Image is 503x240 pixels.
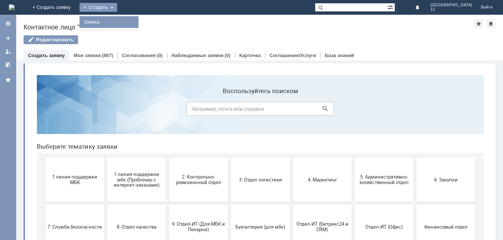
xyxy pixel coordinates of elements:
[2,46,14,57] a: Мои заявки
[78,155,133,160] span: 8. Отдел качества
[474,19,483,28] div: Добавить в избранное
[76,88,135,133] button: 1 линия поддержки мбк (Проблемы с интернет-заказами)
[202,107,257,113] span: 3. Отдел логистики
[200,88,259,133] button: 3. Отдел логистики
[388,107,442,113] span: 6. Закупки
[140,152,195,163] span: 9. Отдел-ИТ (Для МБК и Пекарни)
[122,53,156,58] a: Согласования
[200,183,259,227] button: не актуален
[326,155,380,160] span: Отдел-ИТ (Офис)
[486,19,495,28] div: Сделать домашней страницей
[262,88,321,133] button: 4. Маркетинг
[430,7,472,12] span: 12
[14,183,73,227] button: Франчайзинг
[138,135,197,180] button: 9. Отдел-ИТ (Для МБК и Пекарни)
[76,135,135,180] button: 8. Отдел качества
[264,107,319,113] span: 4. Маркетинг
[14,88,73,133] button: 1 линия поддержки МБК
[202,155,257,160] span: Бухгалтерия (для мбк)
[264,152,319,163] span: Отдел-ИТ (Битрикс24 и CRM)
[9,4,15,10] img: logo
[386,135,444,180] button: Финансовый отдел
[17,202,71,207] span: Франчайзинг
[239,53,261,58] a: Карточка
[386,88,444,133] button: 6. Закупки
[324,88,383,133] button: 5. Административно-хозяйственный отдел
[140,196,195,213] span: [PERSON_NAME]. Услуги ИТ для МБК (оформляет L1)
[270,53,316,58] a: Соглашения/Услуги
[326,105,380,116] span: 5. Административно-хозяйственный отдел
[80,3,117,12] div: Создать
[172,53,224,58] a: Наблюдаемые заявки
[156,33,303,46] input: Например, почта или справка
[102,53,113,58] div: (867)
[17,155,71,160] span: 7. Служба безопасности
[138,88,197,133] button: 2. Контрольно-ревизионный отдел
[17,105,71,116] span: 1 линия поддержки МБК
[430,3,472,7] span: [GEOGRAPHIC_DATA]
[140,105,195,116] span: 2. Контрольно-ревизионный отдел
[78,199,133,210] span: Это соглашение не активно!
[2,32,14,44] a: Создать заявку
[6,74,453,81] header: Выберите тематику заявки
[78,102,133,119] span: 1 линия поддержки мбк (Проблемы с интернет-заказами)
[388,155,442,160] span: Финансовый отдел
[200,135,259,180] button: Бухгалтерия (для мбк)
[9,4,15,10] a: Перейти на домашнюю страницу
[324,135,383,180] button: Отдел-ИТ (Офис)
[74,53,101,58] a: Мои заявки
[14,135,73,180] button: 7. Служба безопасности
[28,53,65,58] a: Создать заявку
[325,53,354,58] a: База знаний
[157,53,163,58] div: (0)
[138,183,197,227] button: [PERSON_NAME]. Услуги ИТ для МБК (оформляет L1)
[24,24,474,31] div: Контактное лицо "Москва 12"
[262,135,321,180] button: Отдел-ИТ (Битрикс24 и CRM)
[387,3,395,10] span: Расширенный поиск
[76,183,135,227] button: Это соглашение не активно!
[81,18,137,27] a: Заявка
[202,202,257,207] span: не актуален
[156,18,303,25] label: Воспользуйтесь поиском
[2,59,14,71] a: Мои согласования
[225,53,231,58] div: (0)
